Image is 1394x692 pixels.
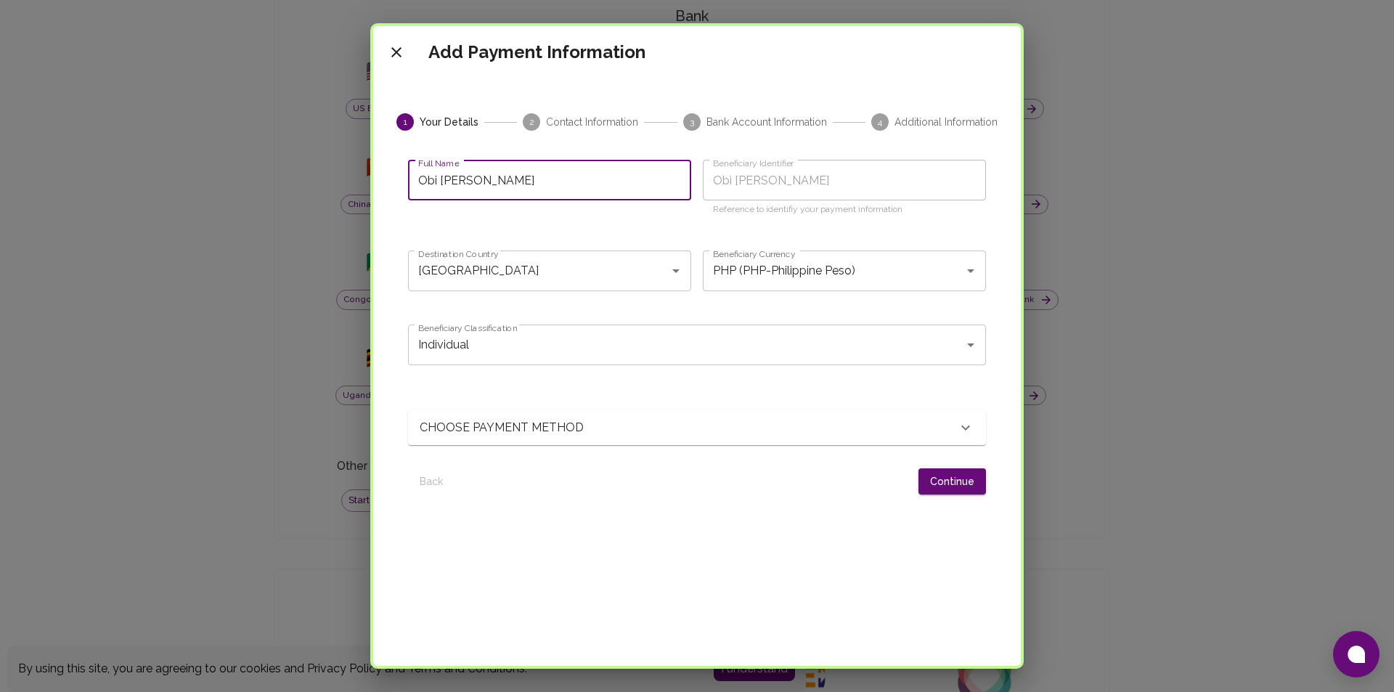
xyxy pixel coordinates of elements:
[961,261,981,281] button: Open
[918,468,986,495] button: Continue
[420,419,597,436] p: CHOOSE PAYMENT METHOD
[878,117,882,127] text: 4
[713,203,976,217] p: Reference to identifiy your payment information
[713,248,795,260] label: Beneficiary Currency
[666,261,686,281] button: Open
[408,410,986,445] div: CHOOSE PAYMENT METHOD
[1333,631,1379,677] button: Open chat window
[546,115,638,129] span: Contact Information
[382,38,411,67] button: close
[428,41,645,64] h5: Add Payment Information
[418,248,498,260] label: Destination Country
[529,117,534,127] text: 2
[706,115,827,129] span: Bank Account Information
[703,160,986,200] input: Reference
[713,157,794,169] label: Beneficiary Identifier
[404,117,407,127] text: 1
[408,160,691,200] input: Full name of the account holder.
[418,322,518,334] label: Beneficiary Classification
[894,115,998,129] span: Additional Information
[690,117,694,127] text: 3
[961,335,981,355] button: Open
[420,115,478,129] span: Your Details
[418,157,459,169] label: Full Name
